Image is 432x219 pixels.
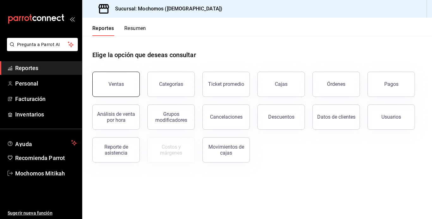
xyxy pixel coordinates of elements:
span: Pregunta a Parrot AI [17,41,68,48]
button: Movimientos de cajas [202,137,250,163]
button: Pagos [367,72,415,97]
div: Costos y márgenes [151,144,191,156]
div: Órdenes [327,81,345,87]
button: Contrata inventarios para ver este reporte [147,137,195,163]
span: Personal [15,79,77,88]
div: Movimientos de cajas [207,144,246,156]
div: Usuarios [381,114,401,120]
div: Categorías [159,81,183,87]
span: Facturación [15,95,77,103]
button: Órdenes [312,72,360,97]
span: Ayuda [15,139,69,147]
button: Grupos modificadores [147,104,195,130]
button: Pregunta a Parrot AI [7,38,78,51]
button: Cajas [257,72,305,97]
div: Cajas [275,81,287,87]
button: open_drawer_menu [70,16,75,21]
button: Ticket promedio [202,72,250,97]
span: Sugerir nueva función [8,210,77,216]
button: Ventas [92,72,140,97]
span: Inventarios [15,110,77,119]
button: Descuentos [257,104,305,130]
div: Descuentos [268,114,294,120]
div: Grupos modificadores [151,111,191,123]
div: navigation tabs [92,25,146,36]
a: Pregunta a Parrot AI [4,46,78,52]
div: Reporte de asistencia [96,144,136,156]
div: Ventas [108,81,124,87]
div: Ticket promedio [208,81,244,87]
h3: Sucursal: Mochomos ([DEMOGRAPHIC_DATA]) [110,5,222,13]
div: Datos de clientes [317,114,355,120]
span: Mochomos Mitikah [15,169,77,178]
span: Reportes [15,64,77,72]
button: Análisis de venta por hora [92,104,140,130]
button: Cancelaciones [202,104,250,130]
div: Pagos [384,81,398,87]
button: Reporte de asistencia [92,137,140,163]
button: Reportes [92,25,114,36]
div: Cancelaciones [210,114,243,120]
button: Datos de clientes [312,104,360,130]
button: Usuarios [367,104,415,130]
div: Análisis de venta por hora [96,111,136,123]
button: Resumen [124,25,146,36]
h1: Elige la opción que deseas consultar [92,50,196,60]
button: Categorías [147,72,195,97]
span: Recomienda Parrot [15,154,77,162]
